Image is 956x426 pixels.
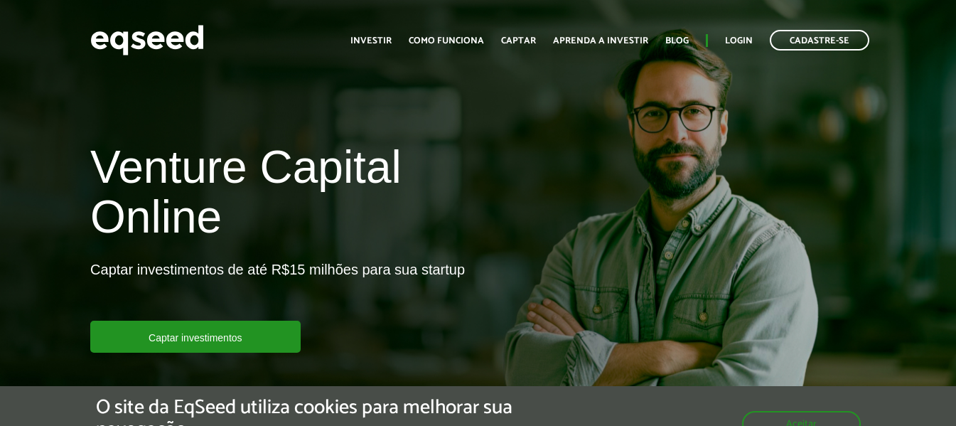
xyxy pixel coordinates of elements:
[770,30,869,50] a: Cadastre-se
[725,36,753,46] a: Login
[350,36,392,46] a: Investir
[665,36,689,46] a: Blog
[90,21,204,59] img: EqSeed
[553,36,648,46] a: Aprenda a investir
[501,36,536,46] a: Captar
[90,261,465,321] p: Captar investimentos de até R$15 milhões para sua startup
[90,142,467,250] h1: Venture Capital Online
[409,36,484,46] a: Como funciona
[90,321,301,353] a: Captar investimentos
